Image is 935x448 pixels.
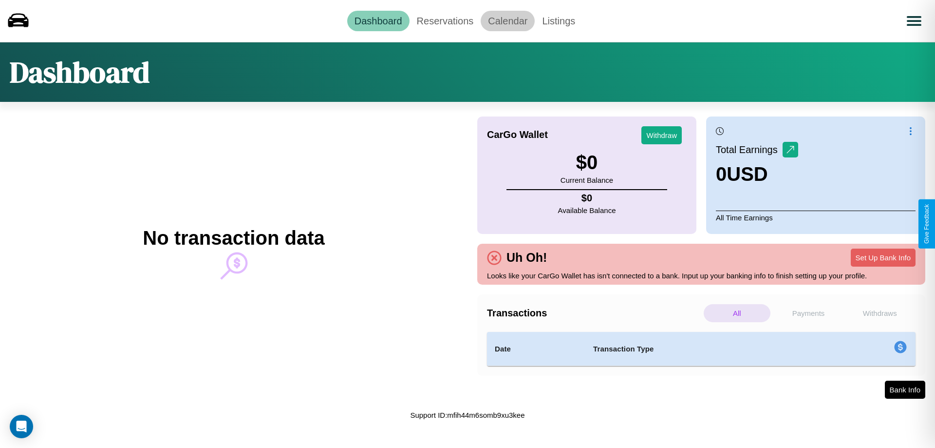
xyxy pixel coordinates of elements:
p: All [704,304,770,322]
button: Set Up Bank Info [851,249,916,267]
h2: No transaction data [143,227,324,249]
h4: Date [495,343,578,355]
h4: $ 0 [558,193,616,204]
div: Give Feedback [923,204,930,244]
h4: Transactions [487,308,701,319]
h3: $ 0 [561,152,613,174]
a: Listings [535,11,582,31]
h4: Transaction Type [593,343,814,355]
button: Open menu [900,7,928,35]
button: Bank Info [885,381,925,399]
a: Calendar [481,11,535,31]
p: All Time Earnings [716,211,916,224]
p: Total Earnings [716,141,783,158]
p: Current Balance [561,174,613,187]
a: Reservations [410,11,481,31]
p: Payments [775,304,842,322]
p: Available Balance [558,204,616,217]
a: Dashboard [347,11,410,31]
h4: CarGo Wallet [487,129,548,140]
h1: Dashboard [10,52,150,92]
h3: 0 USD [716,163,798,185]
p: Looks like your CarGo Wallet has isn't connected to a bank. Input up your banking info to finish ... [487,269,916,282]
p: Withdraws [846,304,913,322]
table: simple table [487,332,916,366]
p: Support ID: mfih44m6somb9xu3kee [410,409,524,422]
div: Open Intercom Messenger [10,415,33,438]
button: Withdraw [641,126,682,144]
h4: Uh Oh! [502,251,552,265]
